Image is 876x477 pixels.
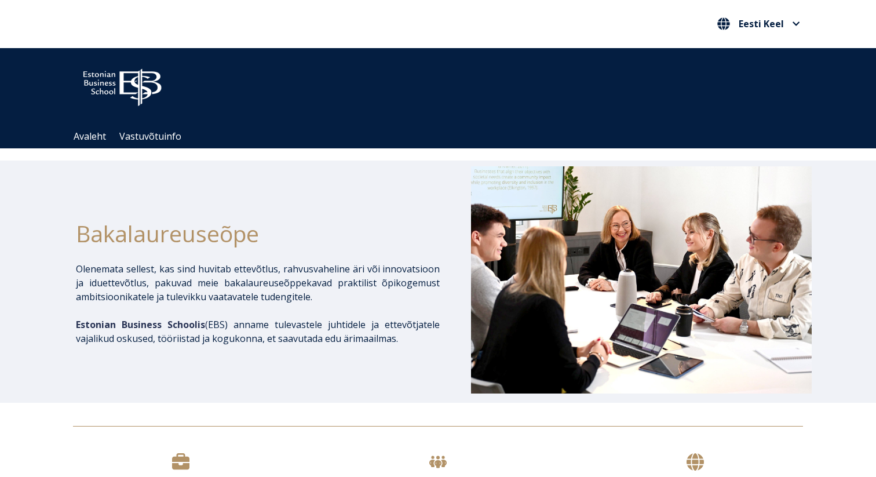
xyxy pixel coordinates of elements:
[76,318,208,331] span: (
[76,318,205,331] span: Estonian Business Schoolis
[119,130,181,143] a: Vastuvõtuinfo
[714,14,803,33] button: Eesti Keel
[73,60,171,110] img: ebs_logo2016_white
[739,19,784,28] span: Eesti Keel
[714,14,803,34] nav: Vali oma keel
[67,125,820,148] div: Navigation Menu
[74,130,106,143] a: Avaleht
[76,262,440,304] p: Olenemata sellest, kas sind huvitab ettevõtlus, rahvusvaheline äri või innovatsioon ja iduettevõt...
[471,166,812,394] img: Bakalaureusetudengid
[76,216,440,250] h1: Bakalaureuseõpe
[76,318,440,345] p: EBS) anname tulevastele juhtidele ja ettevõtjatele vajalikud oskused, tööriistad ja kogukonna, et...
